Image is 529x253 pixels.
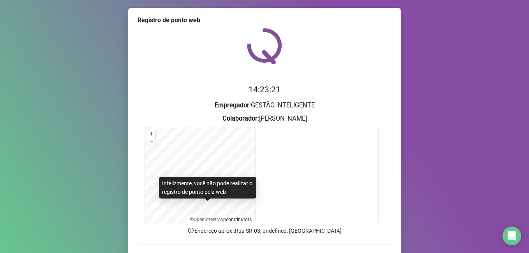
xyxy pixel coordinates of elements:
span: info-circle [187,227,194,234]
h3: : [PERSON_NAME] [138,114,391,124]
strong: Empregador [215,102,249,109]
div: Registro de ponto web [138,16,391,25]
div: Open Intercom Messenger [503,227,521,245]
button: – [148,138,155,146]
li: © contributors. [190,217,253,222]
p: Endereço aprox. : Rua SR-03, undefined, [GEOGRAPHIC_DATA] [138,227,391,235]
strong: Colaborador [222,115,257,122]
button: + [148,130,155,138]
h3: : GESTÃO INTELIGENTE [138,100,391,111]
a: OpenStreetMap [194,217,226,222]
img: QRPoint [247,28,282,64]
div: Infelizmente, você não pode realizar o registro de ponto pela web [159,177,256,199]
time: 14:23:21 [249,85,280,94]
